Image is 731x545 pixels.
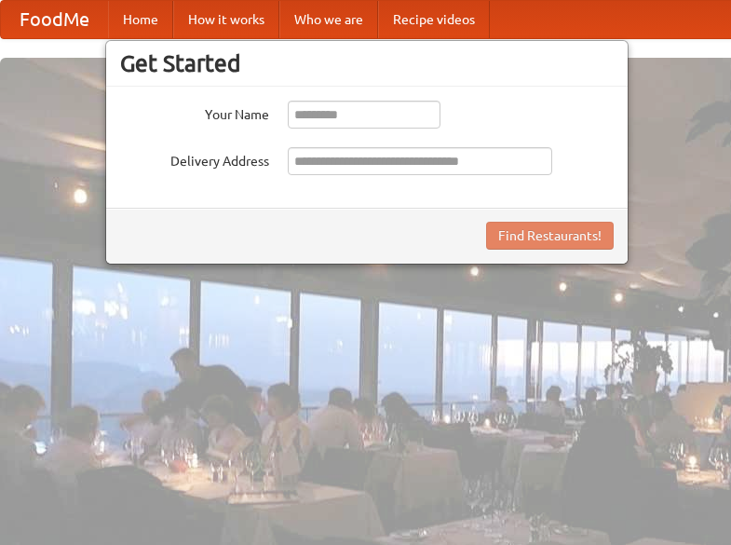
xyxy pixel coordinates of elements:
[120,49,614,77] h3: Get Started
[173,1,279,38] a: How it works
[378,1,490,38] a: Recipe videos
[120,101,269,124] label: Your Name
[1,1,108,38] a: FoodMe
[108,1,173,38] a: Home
[486,222,614,250] button: Find Restaurants!
[279,1,378,38] a: Who we are
[120,147,269,170] label: Delivery Address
